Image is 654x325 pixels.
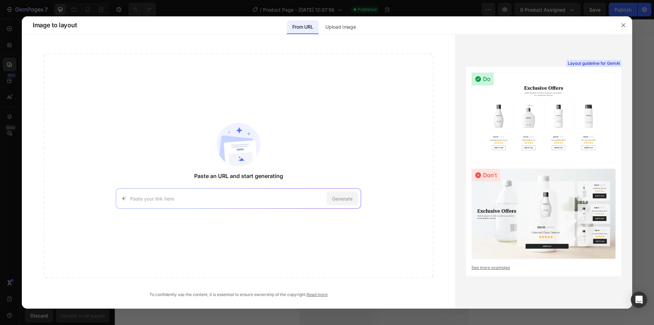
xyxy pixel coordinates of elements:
p: From URL [292,23,313,31]
img: image_demo.jpg [185,25,355,153]
input: Paste your link here [130,195,324,202]
span: Image to layout [33,21,77,29]
div: Open Intercom Messenger [631,292,647,308]
a: Read more [307,292,328,297]
a: See more examples [471,265,616,271]
span: Paste an URL and start generating [194,172,283,180]
span: Layout guideline for GemAI [568,60,620,67]
span: Generate [332,195,353,202]
p: Upload image [325,23,356,31]
div: To confidently use the content, it is essential to ensure ownership of the copyright. [44,292,433,298]
img: image_demo.jpg [185,153,355,281]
